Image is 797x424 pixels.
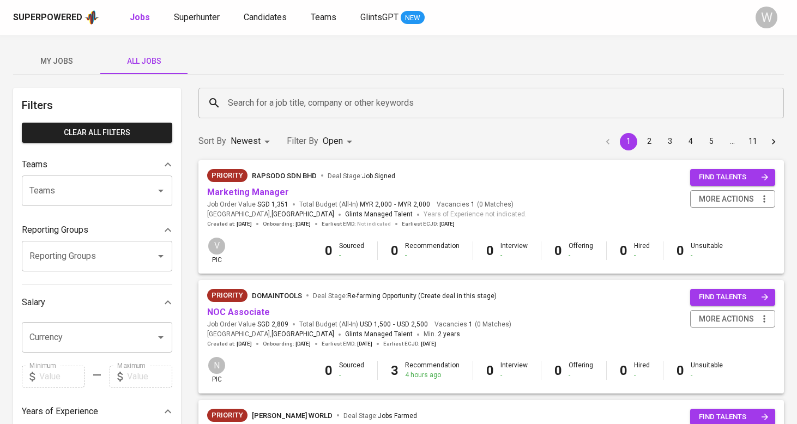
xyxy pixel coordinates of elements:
span: find talents [699,171,769,184]
span: Glints Managed Talent [345,330,413,338]
nav: pagination navigation [597,133,784,150]
span: Deal Stage : [313,292,497,300]
span: Earliest EMD : [322,340,372,348]
span: [PERSON_NAME] World [252,411,333,420]
p: Sort By [198,135,226,148]
p: Filter By [287,135,318,148]
div: Years of Experience [22,401,172,422]
p: Salary [22,296,45,309]
span: Total Budget (All-In) [299,200,430,209]
b: 0 [325,243,333,258]
span: Re-farming Opportunity (Create deal in this stage) [347,292,497,300]
button: Open [153,183,168,198]
button: Go to page 3 [661,133,679,150]
span: Years of Experience not indicated. [424,209,527,220]
span: USD 1,500 [360,320,391,329]
span: [DATE] [237,220,252,228]
span: MYR 2,000 [360,200,392,209]
span: 1 [469,200,475,209]
a: Candidates [244,11,289,25]
span: find talents [699,411,769,423]
span: Earliest EMD : [322,220,391,228]
span: DomainTools [252,292,302,300]
span: SGD 2,809 [257,320,288,329]
div: - [691,371,723,380]
b: 0 [677,363,684,378]
span: Superhunter [174,12,220,22]
span: find talents [699,291,769,304]
button: Open [153,249,168,264]
div: Offering [569,361,593,379]
b: 0 [677,243,684,258]
div: Unsuitable [691,361,723,379]
span: Jobs Farmed [378,412,417,420]
div: Offering [569,241,593,260]
div: - [691,251,723,260]
span: Priority [207,290,247,301]
span: Created at : [207,220,252,228]
span: 1 [467,320,473,329]
img: app logo [84,9,99,26]
div: Interview [500,241,528,260]
span: SGD 1,351 [257,200,288,209]
p: Years of Experience [22,405,98,418]
span: Open [323,136,343,146]
button: more actions [690,310,775,328]
b: Jobs [130,12,150,22]
div: pic [207,237,226,265]
button: find talents [690,169,775,186]
span: Deal Stage : [328,172,395,180]
div: - [500,371,528,380]
span: [DATE] [237,340,252,348]
span: [GEOGRAPHIC_DATA] [271,329,334,340]
div: Sourced [339,361,364,379]
a: Marketing Manager [207,187,289,197]
div: - [339,371,364,380]
button: Clear All filters [22,123,172,143]
div: W [756,7,777,28]
span: Earliest ECJD : [383,340,436,348]
div: Open [323,131,356,152]
span: MYR 2,000 [398,200,430,209]
div: V [207,237,226,256]
div: New Job received from Demand Team [207,409,247,422]
b: 0 [554,363,562,378]
div: Recommendation [405,361,460,379]
a: Teams [311,11,339,25]
span: [GEOGRAPHIC_DATA] , [207,329,334,340]
div: Salary [22,292,172,313]
button: Go to next page [765,133,782,150]
span: [GEOGRAPHIC_DATA] [271,209,334,220]
span: [DATE] [357,340,372,348]
span: NEW [401,13,425,23]
button: more actions [690,190,775,208]
span: GlintsGPT [360,12,399,22]
b: 0 [391,243,399,258]
div: … [723,136,741,147]
p: Newest [231,135,261,148]
span: Teams [311,12,336,22]
a: Superhunter [174,11,222,25]
div: - [569,371,593,380]
div: Recommendation [405,241,460,260]
span: Earliest ECJD : [402,220,455,228]
div: - [569,251,593,260]
span: USD 2,500 [397,320,428,329]
button: Go to page 2 [641,133,658,150]
p: Teams [22,158,47,171]
span: Created at : [207,340,252,348]
span: more actions [699,192,754,206]
div: - [634,251,650,260]
span: My Jobs [20,54,94,68]
input: Value [39,366,84,387]
span: All Jobs [107,54,181,68]
span: [DATE] [421,340,436,348]
span: [DATE] [439,220,455,228]
p: Reporting Groups [22,223,88,237]
span: Rapsodo Sdn Bhd [252,172,317,180]
button: Open [153,330,168,345]
div: - [339,251,364,260]
span: [DATE] [295,220,311,228]
b: 0 [486,363,494,378]
span: - [394,200,396,209]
